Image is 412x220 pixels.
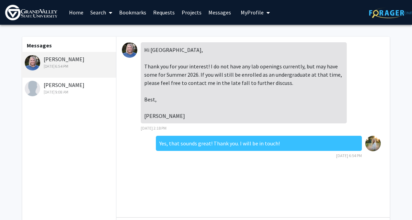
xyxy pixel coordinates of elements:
[27,42,52,49] b: Messages
[141,42,347,123] div: Hi [GEOGRAPHIC_DATA], Thank you for your interest! I do not have any lab openings currently, but ...
[336,153,362,158] span: [DATE] 6:54 PM
[116,0,150,24] a: Bookmarks
[25,81,40,96] img: Lisa Kenyon
[25,63,114,69] div: [DATE] 6:54 PM
[25,55,114,69] div: [PERSON_NAME]
[156,136,362,151] div: Yes, that sounds great! Thank you. I will be in touch!
[141,125,167,131] span: [DATE] 2:18 PM
[241,9,264,16] span: My Profile
[205,0,234,24] a: Messages
[5,189,29,215] iframe: Chat
[150,0,178,24] a: Requests
[25,55,40,70] img: Kristin Renkema
[25,89,114,95] div: [DATE] 9:08 AM
[66,0,87,24] a: Home
[25,81,114,95] div: [PERSON_NAME]
[369,8,412,18] img: ForagerOne Logo
[365,136,381,151] img: Brooklyn McMahon
[5,5,57,20] img: Grand Valley State University Logo
[122,42,137,58] img: Kristin Renkema
[178,0,205,24] a: Projects
[87,0,116,24] a: Search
